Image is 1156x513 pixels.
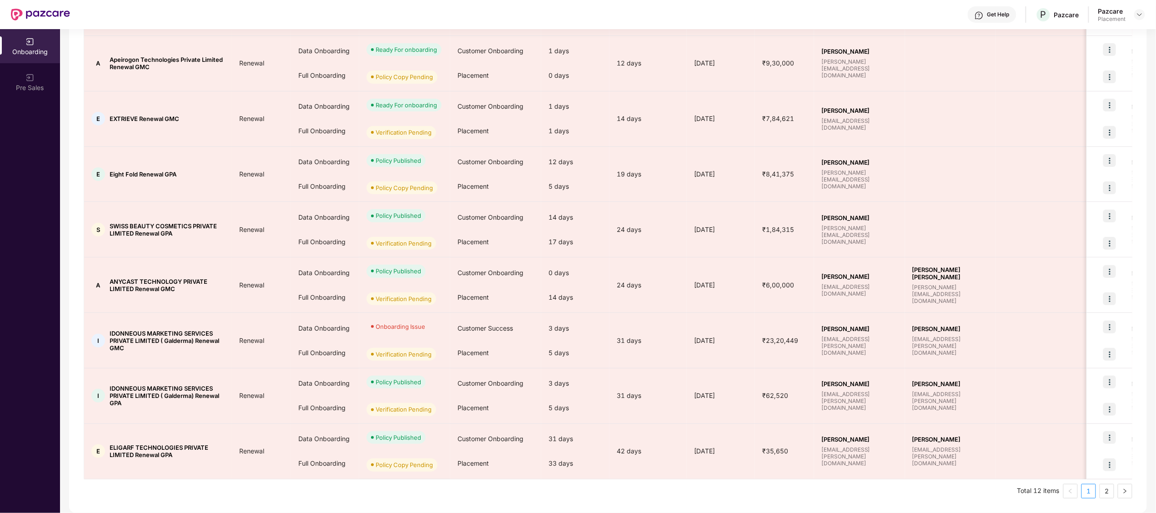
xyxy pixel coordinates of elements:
[821,273,898,280] span: [PERSON_NAME]
[609,391,687,401] div: 31 days
[376,211,421,220] div: Policy Published
[376,322,425,331] div: Onboarding Issue
[1103,237,1116,250] img: icon
[755,115,801,122] span: ₹7,84,621
[755,392,795,399] span: ₹62,520
[1103,154,1116,167] img: icon
[912,446,989,467] span: [EMAIL_ADDRESS][PERSON_NAME][DOMAIN_NAME]
[457,47,523,55] span: Customer Onboarding
[1063,484,1078,498] li: Previous Page
[541,94,609,119] div: 1 days
[291,451,359,476] div: Full Onboarding
[1118,484,1132,498] li: Next Page
[232,226,271,233] span: Renewal
[291,94,359,119] div: Data Onboarding
[821,380,898,387] span: [PERSON_NAME]
[1122,488,1128,494] span: right
[541,451,609,476] div: 33 days
[541,371,609,396] div: 3 days
[457,182,489,190] span: Placement
[1103,458,1116,471] img: icon
[376,405,432,414] div: Verification Pending
[91,223,105,236] div: S
[912,325,989,332] span: [PERSON_NAME]
[821,336,898,356] span: [EMAIL_ADDRESS][PERSON_NAME][DOMAIN_NAME]
[110,444,225,458] span: ELIGARF TECHNOLOGIES PRIVATE LIMITED Renewal GPA
[755,59,801,67] span: ₹9,30,000
[91,112,105,126] div: E
[457,102,523,110] span: Customer Onboarding
[1103,265,1116,278] img: icon
[541,174,609,199] div: 5 days
[1103,99,1116,111] img: icon
[457,158,523,166] span: Customer Onboarding
[1040,9,1046,20] span: P
[1103,126,1116,139] img: icon
[232,170,271,178] span: Renewal
[1098,7,1126,15] div: Pazcare
[110,56,225,70] span: Apeirogon Technologies Private Limited Renewal GMC
[457,435,523,443] span: Customer Onboarding
[1103,321,1116,333] img: icon
[291,150,359,174] div: Data Onboarding
[457,269,523,277] span: Customer Onboarding
[821,283,898,297] span: [EMAIL_ADDRESS][DOMAIN_NAME]
[457,379,523,387] span: Customer Onboarding
[457,349,489,357] span: Placement
[755,226,801,233] span: ₹1,84,315
[1136,11,1143,18] img: svg+xml;base64,PHN2ZyBpZD0iRHJvcGRvd24tMzJ4MzIiIHhtbG5zPSJodHRwOi8vd3d3LnczLm9yZy8yMDAwL3N2ZyIgd2...
[687,169,755,179] div: [DATE]
[376,460,433,469] div: Policy Copy Pending
[291,205,359,230] div: Data Onboarding
[376,350,432,359] div: Verification Pending
[291,119,359,143] div: Full Onboarding
[232,447,271,455] span: Renewal
[821,325,898,332] span: [PERSON_NAME]
[821,58,898,79] span: [PERSON_NAME][EMAIL_ADDRESS][DOMAIN_NAME]
[91,56,105,70] div: A
[291,39,359,63] div: Data Onboarding
[232,281,271,289] span: Renewal
[376,294,432,303] div: Verification Pending
[376,377,421,387] div: Policy Published
[1054,10,1079,19] div: Pazcare
[609,336,687,346] div: 31 days
[541,285,609,310] div: 14 days
[755,447,795,455] span: ₹35,650
[232,115,271,122] span: Renewal
[987,11,1010,18] div: Get Help
[687,391,755,401] div: [DATE]
[609,280,687,290] div: 24 days
[609,446,687,456] div: 42 days
[110,171,176,178] span: Eight Fold Renewal GPA
[291,230,359,254] div: Full Onboarding
[821,436,898,443] span: [PERSON_NAME]
[821,159,898,166] span: [PERSON_NAME]
[1017,484,1060,498] li: Total 12 items
[376,101,437,110] div: Ready For onboarding
[291,396,359,420] div: Full Onboarding
[91,278,105,292] div: A
[376,433,421,442] div: Policy Published
[541,119,609,143] div: 1 days
[609,114,687,124] div: 14 days
[232,59,271,67] span: Renewal
[687,58,755,68] div: [DATE]
[755,281,801,289] span: ₹6,00,000
[457,213,523,221] span: Customer Onboarding
[821,117,898,131] span: [EMAIL_ADDRESS][DOMAIN_NAME]
[1103,292,1116,305] img: icon
[912,266,989,281] span: [PERSON_NAME] [PERSON_NAME]
[457,324,513,332] span: Customer Success
[821,48,898,55] span: [PERSON_NAME]
[1098,15,1126,23] div: Placement
[687,336,755,346] div: [DATE]
[821,214,898,221] span: [PERSON_NAME]
[457,459,489,467] span: Placement
[609,169,687,179] div: 19 days
[457,127,489,135] span: Placement
[376,72,433,81] div: Policy Copy Pending
[912,380,989,387] span: [PERSON_NAME]
[457,404,489,412] span: Placement
[1103,43,1116,56] img: icon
